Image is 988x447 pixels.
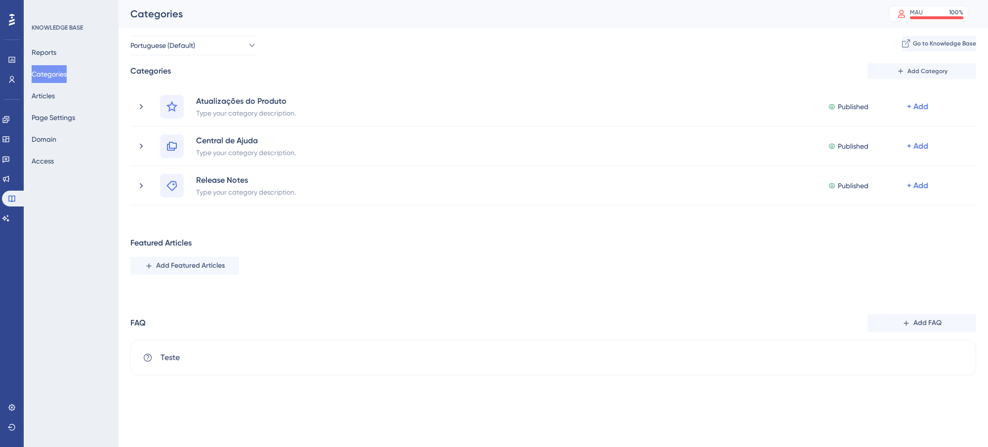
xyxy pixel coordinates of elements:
[196,107,296,119] div: Type your category description.
[196,174,296,186] div: Release Notes
[130,7,864,21] div: Categories
[907,140,928,152] div: + Add
[32,65,67,83] button: Categories
[907,180,928,192] div: + Add
[907,67,947,75] span: Add Category
[196,146,296,158] div: Type your category description.
[32,130,56,148] button: Domain
[949,8,963,16] div: 100 %
[838,140,868,152] span: Published
[867,314,976,332] button: Add FAQ
[130,257,239,275] button: Add Featured Articles
[902,36,976,51] button: Go to Knowledge Base
[32,152,54,170] button: Access
[130,65,171,77] div: Categories
[32,24,83,32] div: KNOWLEDGE BASE
[156,260,225,272] span: Add Featured Articles
[161,352,180,364] span: Teste
[32,43,56,61] button: Reports
[196,95,296,107] div: Atualizações do Produto
[32,109,75,126] button: Page Settings
[130,317,146,329] div: FAQ
[907,101,928,113] div: + Add
[130,237,192,249] div: Featured Articles
[130,36,257,55] button: Portuguese (Default)
[910,8,923,16] div: MAU
[913,40,976,47] span: Go to Knowledge Base
[838,101,868,113] span: Published
[32,87,55,105] button: Articles
[838,180,868,192] span: Published
[196,134,296,146] div: Central de Ajuda
[130,40,195,51] span: Portuguese (Default)
[913,317,942,329] span: Add FAQ
[867,63,976,79] button: Add Category
[196,186,296,198] div: Type your category description.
